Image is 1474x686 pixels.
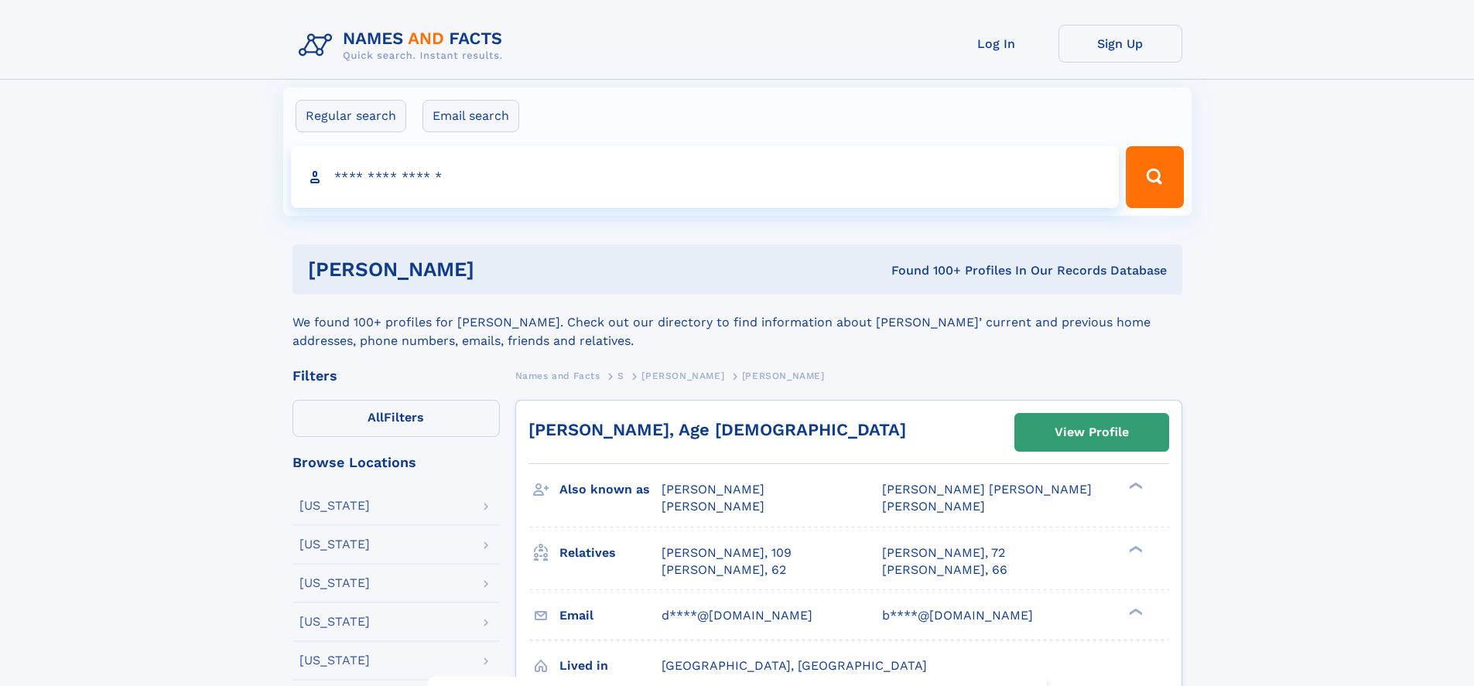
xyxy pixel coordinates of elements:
a: S [617,366,624,385]
div: ❯ [1125,481,1144,491]
span: S [617,370,624,381]
a: [PERSON_NAME], Age [DEMOGRAPHIC_DATA] [528,420,906,439]
label: Email search [422,100,519,132]
a: Names and Facts [515,366,600,385]
a: [PERSON_NAME], 66 [882,561,1007,578]
div: ❯ [1125,606,1144,616]
div: View Profile [1055,415,1129,450]
span: [PERSON_NAME] [PERSON_NAME] [882,482,1092,497]
img: Logo Names and Facts [292,25,515,67]
span: All [368,410,384,425]
button: Search Button [1126,146,1183,208]
span: [PERSON_NAME] [662,499,764,514]
div: Browse Locations [292,456,500,469]
h3: Lived in [559,653,662,679]
span: [PERSON_NAME] [662,482,764,497]
label: Regular search [296,100,406,132]
a: [PERSON_NAME], 109 [662,544,792,561]
div: ❯ [1125,544,1144,554]
div: [US_STATE] [299,500,370,512]
div: [US_STATE] [299,616,370,628]
span: [PERSON_NAME] [742,370,825,381]
input: search input [291,146,1120,208]
h3: Relatives [559,540,662,566]
a: [PERSON_NAME], 72 [882,544,1005,561]
div: We found 100+ profiles for [PERSON_NAME]. Check out our directory to find information about [PERS... [292,295,1182,350]
span: [GEOGRAPHIC_DATA], [GEOGRAPHIC_DATA] [662,658,927,673]
span: [PERSON_NAME] [641,370,724,381]
div: [US_STATE] [299,577,370,589]
div: [US_STATE] [299,538,370,551]
div: Found 100+ Profiles In Our Records Database [682,262,1167,279]
label: Filters [292,400,500,437]
h3: Also known as [559,476,662,503]
a: Sign Up [1058,25,1182,63]
h1: [PERSON_NAME] [308,260,683,279]
a: View Profile [1015,414,1168,451]
a: [PERSON_NAME] [641,366,724,385]
div: [US_STATE] [299,654,370,667]
h3: Email [559,602,662,629]
div: Filters [292,369,500,383]
a: [PERSON_NAME], 62 [662,561,786,578]
span: [PERSON_NAME] [882,499,985,514]
a: Log In [935,25,1058,63]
